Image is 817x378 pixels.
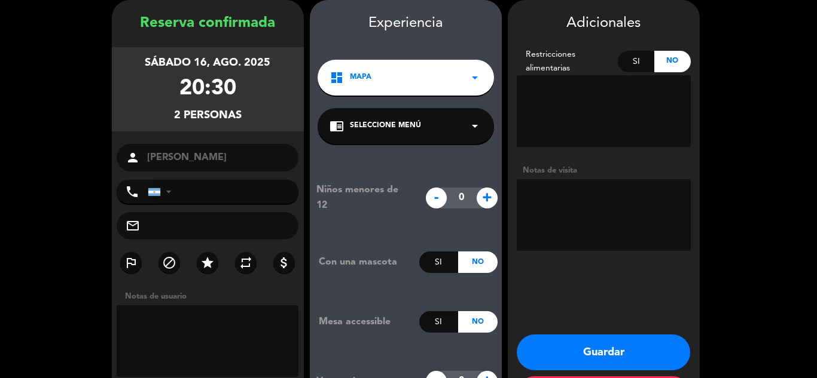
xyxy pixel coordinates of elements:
div: 2 personas [174,107,242,124]
i: arrow_drop_down [468,119,482,133]
i: mail_outline [126,219,140,233]
i: repeat [239,256,253,270]
div: Notas de visita [517,164,691,177]
div: Si [419,251,458,273]
i: star [200,256,215,270]
i: attach_money [277,256,291,270]
div: Notas de usuario [119,290,304,303]
span: - [426,188,447,208]
div: Experiencia [310,12,502,35]
i: outlined_flag [124,256,138,270]
div: Restricciones alimentarias [517,48,618,75]
span: Seleccione Menú [350,120,421,132]
div: Reserva confirmada [112,12,304,35]
div: No [458,311,497,333]
div: Con una mascota [310,254,419,270]
i: dashboard [330,70,344,85]
div: Mesa accessible [310,314,419,330]
i: block [162,256,176,270]
div: 20:30 [179,72,236,107]
div: sábado 16, ago. 2025 [145,54,270,72]
span: MAPA [350,72,371,84]
span: + [477,188,498,208]
button: Guardar [517,334,690,370]
div: Argentina: +54 [148,180,176,203]
div: No [458,251,497,273]
i: phone [125,185,139,199]
div: Adicionales [517,12,691,35]
div: Niños menores de 12 [307,182,419,213]
div: Si [618,51,654,72]
i: chrome_reader_mode [330,119,344,133]
div: No [654,51,691,72]
div: Si [419,311,458,333]
i: arrow_drop_down [468,70,482,85]
i: person [126,150,140,165]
